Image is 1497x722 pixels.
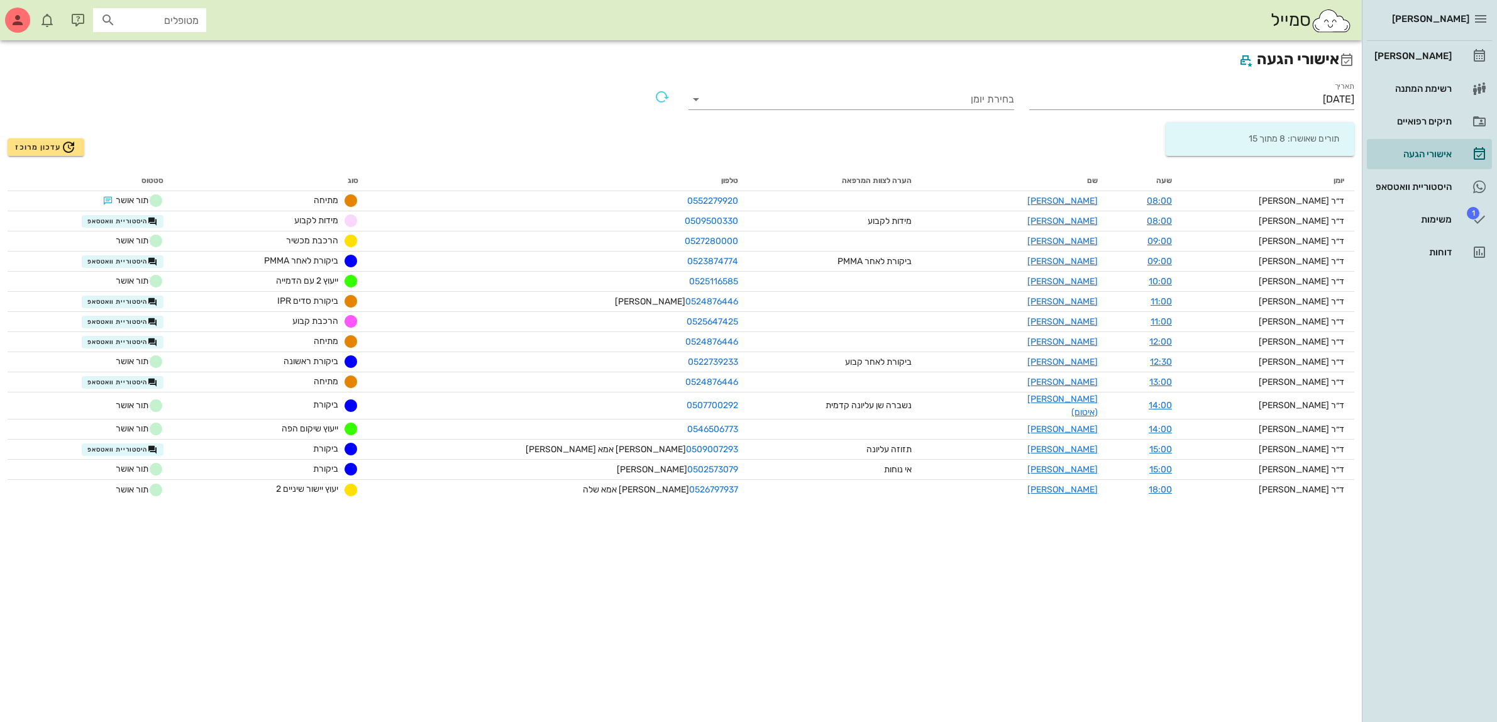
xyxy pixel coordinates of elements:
[82,443,163,456] button: היסטוריית וואטסאפ
[1372,116,1452,126] div: תיקים רפואיים
[1367,237,1492,267] a: דוחות
[689,484,738,495] a: 0526797937
[1149,276,1172,287] a: 10:00
[1027,377,1098,387] a: [PERSON_NAME]
[817,355,912,369] div: ביקורת לאחר קבוע
[368,171,748,191] th: טלפון
[1192,423,1344,436] div: ד״ר [PERSON_NAME]
[294,215,338,226] span: מידות לקבוע
[1372,214,1452,225] div: משימות
[687,464,738,475] a: 0502573079
[1027,316,1098,327] a: [PERSON_NAME]
[1182,171,1354,191] th: יומן
[116,233,163,248] span: תור אושר
[1027,256,1098,267] a: [PERSON_NAME]
[687,196,738,206] a: 0552279920
[1108,171,1181,191] th: שעה
[1027,236,1098,247] a: [PERSON_NAME]
[1367,204,1492,235] a: תגמשימות
[685,336,738,347] a: 0524876446
[314,195,338,206] span: מתיחה
[1149,400,1172,411] a: 14:00
[1372,247,1452,257] div: דוחות
[277,296,338,306] span: ביקורת סדים IPR
[1147,196,1172,206] a: 08:00
[378,295,738,308] div: [PERSON_NAME]
[1192,483,1344,496] div: ד״ר [PERSON_NAME]
[1192,315,1344,328] div: ד״ר [PERSON_NAME]
[348,176,358,185] span: סוג
[1171,122,1349,156] div: תורים שאושרו: 8 מתוך 15
[1192,335,1344,348] div: ד״ר [PERSON_NAME]
[1027,484,1098,495] a: [PERSON_NAME]
[817,214,912,228] div: מידות לקבוע
[1192,275,1344,288] div: ד״ר [PERSON_NAME]
[378,483,738,496] div: [PERSON_NAME] אמא שלה
[1367,106,1492,136] a: תיקים רפואיים
[685,216,738,226] a: 0509500330
[116,421,163,436] span: תור אושר
[276,275,338,286] span: ייעוץ 2 עם הדמייה
[1027,424,1098,435] a: [PERSON_NAME]
[1192,295,1344,308] div: ד״ר [PERSON_NAME]
[378,443,738,456] div: [PERSON_NAME] אמא [PERSON_NAME]
[1192,255,1344,268] div: ד״ר [PERSON_NAME]
[1372,84,1452,94] div: רשימת המתנה
[1027,464,1098,475] a: [PERSON_NAME]
[1192,463,1344,476] div: ד״ר [PERSON_NAME]
[1149,484,1172,495] a: 18:00
[87,377,158,387] span: היסטוריית וואטסאפ
[8,138,84,156] button: עדכון מרוכז
[292,316,338,326] span: הרכבת קבוע
[1027,336,1098,347] a: [PERSON_NAME]
[1027,276,1098,287] a: [PERSON_NAME]
[748,171,922,191] th: הערה לצוות המרפאה
[1367,74,1492,104] a: רשימת המתנה
[817,443,912,456] div: תזוזה עליונה
[1027,394,1098,418] a: [PERSON_NAME] (איטום)
[282,423,338,434] span: ייעוץ שיקום הפה
[1147,216,1172,226] a: 08:00
[82,336,163,348] button: היסטוריית וואטסאפ
[1149,424,1172,435] a: 14:00
[37,10,45,18] span: תג
[842,176,912,185] span: הערה לצוות המרפאה
[82,296,163,308] button: היסטוריית וואטסאפ
[101,193,163,208] span: תור אושר
[8,171,174,191] th: סטטוס
[1192,399,1344,412] div: ד״ר [PERSON_NAME]
[314,376,338,387] span: מתיחה
[284,356,338,367] span: ביקורת ראשונה
[1192,443,1344,456] div: ד״ר [PERSON_NAME]
[687,256,738,267] a: 0523874774
[1149,444,1172,455] a: 15:00
[313,399,338,410] span: ביקורת
[1027,216,1098,226] a: [PERSON_NAME]
[687,400,738,411] a: 0507700292
[87,216,158,226] span: היסטוריית וואטסאפ
[116,354,163,369] span: תור אושר
[116,274,163,289] span: תור אושר
[1335,82,1355,91] label: תאריך
[1367,139,1492,169] a: אישורי הגעה
[116,482,163,497] span: תור אושר
[286,235,338,246] span: הרכבת מכשיר
[687,316,738,327] a: 0525647425
[116,398,163,413] span: תור אושר
[1147,256,1172,267] a: 09:00
[1192,194,1344,208] div: ד״ר [PERSON_NAME]
[1367,172,1492,202] a: היסטוריית וואטסאפ
[264,255,338,266] span: ביקורת לאחר PMMA
[817,463,912,476] div: אי נוחות
[689,276,738,287] a: 0525116585
[686,444,738,455] a: 0509007293
[87,445,158,455] span: היסטוריית וואטסאפ
[1149,336,1172,347] a: 12:00
[1192,214,1344,228] div: ד״ר [PERSON_NAME]
[1151,316,1172,327] a: 11:00
[721,176,738,185] span: טלפון
[87,337,158,347] span: היסטוריית וואטסאפ
[1372,182,1452,192] div: היסטוריית וואטסאפ
[82,376,163,389] button: היסטוריית וואטסאפ
[1367,41,1492,71] a: [PERSON_NAME]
